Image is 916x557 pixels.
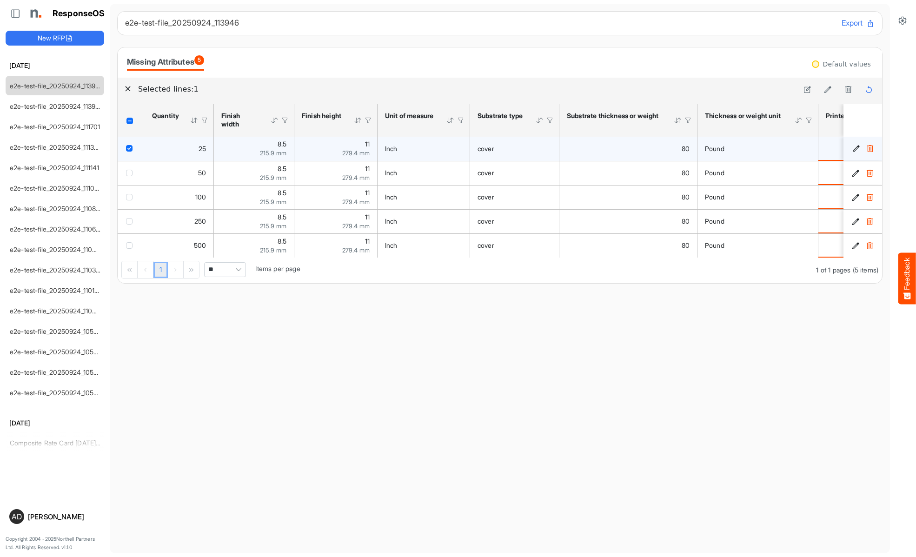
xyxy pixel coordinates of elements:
[10,286,103,294] a: e2e-test-file_20250924_110146
[898,253,916,305] button: Feedback
[260,246,286,254] span: 215.9 mm
[843,209,884,233] td: 6d26078f-3619-4d73-9247-3d050d516a31 is template cell Column Header
[705,241,724,249] span: Pound
[559,209,697,233] td: 80 is template cell Column Header httpsnorthellcomontologiesmapping-rulesmaterialhasmaterialthick...
[843,185,884,209] td: 67d256df-1e01-4204-8e94-3cbb6be0fe69 is template cell Column Header
[138,261,153,278] div: Go to previous page
[260,149,286,157] span: 215.9 mm
[6,60,104,71] h6: [DATE]
[10,184,102,192] a: e2e-test-file_20250924_111033
[378,161,470,185] td: Inch is template cell Column Header httpsnorthellcomontologiesmapping-rulesmeasurementhasunitofme...
[805,116,813,125] div: Filter Icon
[127,55,204,68] div: Missing Attributes
[470,233,559,258] td: cover is template cell Column Header httpsnorthellcomontologiesmapping-rulesmaterialhassubstratem...
[470,185,559,209] td: cover is template cell Column Header httpsnorthellcomontologiesmapping-rulesmaterialhassubstratem...
[385,241,398,249] span: Inch
[10,368,104,376] a: e2e-test-file_20250924_105318
[118,233,145,258] td: checkbox
[851,241,860,250] button: Edit
[153,262,168,278] a: Page 1 of 1 Pages
[199,145,206,153] span: 25
[118,258,882,283] div: Pager Container
[10,164,100,172] a: e2e-test-file_20250924_111141
[818,161,902,185] td: is template cell Column Header httpsnorthellcomontologiesmapping-rulesmanufacturinghasprintedsides
[10,245,104,253] a: e2e-test-file_20250924_110422
[843,137,884,161] td: 5c73d29e-e7c2-4eb4-802c-b6a0dcfaf9dd is template cell Column Header
[214,233,294,258] td: 8.5 is template cell Column Header httpsnorthellcomontologiesmapping-rulesmeasurementhasfinishsiz...
[10,102,102,110] a: e2e-test-file_20250924_113916
[260,198,286,206] span: 215.9 mm
[682,193,690,201] span: 80
[378,137,470,161] td: Inch is template cell Column Header httpsnorthellcomontologiesmapping-rulesmeasurementhasunitofme...
[365,140,370,148] span: 11
[6,535,104,551] p: Copyright 2004 - 2025 Northell Partners Ltd. All Rights Reserved. v 1.1.0
[697,209,818,233] td: Pound is template cell Column Header httpsnorthellcomontologiesmapping-rulesmaterialhasmaterialth...
[816,266,850,274] span: 1 of 1 pages
[145,137,214,161] td: 25 is template cell Column Header httpsnorthellcomontologiesmapping-rulesorderhasquantity
[342,198,370,206] span: 279.4 mm
[682,241,690,249] span: 80
[214,185,294,209] td: 8.5 is template cell Column Header httpsnorthellcomontologiesmapping-rulesmeasurementhasfinishsiz...
[559,137,697,161] td: 80 is template cell Column Header httpsnorthellcomontologiesmapping-rulesmaterialhasmaterialthick...
[194,241,206,249] span: 500
[294,137,378,161] td: 11 is template cell Column Header httpsnorthellcomontologiesmapping-rulesmeasurementhasfinishsize...
[195,193,206,201] span: 100
[278,165,286,172] span: 8.5
[364,116,372,125] div: Filter Icon
[705,112,783,120] div: Thickness or weight unit
[278,213,286,221] span: 8.5
[6,418,104,428] h6: [DATE]
[260,222,286,230] span: 215.9 mm
[260,174,286,181] span: 215.9 mm
[294,185,378,209] td: 11 is template cell Column Header httpsnorthellcomontologiesmapping-rulesmeasurementhasfinishsize...
[865,217,874,226] button: Delete
[865,192,874,202] button: Delete
[365,213,370,221] span: 11
[851,168,860,178] button: Edit
[697,185,818,209] td: Pound is template cell Column Header httpsnorthellcomontologiesmapping-rulesmaterialhasmaterialth...
[145,233,214,258] td: 500 is template cell Column Header httpsnorthellcomontologiesmapping-rulesorderhasquantity
[281,116,289,125] div: Filter Icon
[125,19,834,27] h6: e2e-test-file_20250924_113946
[853,266,878,274] span: (5 items)
[385,112,434,120] div: Unit of measure
[478,217,494,225] span: cover
[118,104,145,137] th: Header checkbox
[10,307,104,315] a: e2e-test-file_20250924_110035
[559,233,697,258] td: 80 is template cell Column Header httpsnorthellcomontologiesmapping-rulesmaterialhasmaterialthick...
[843,233,884,258] td: 6dd082e5-6848-455a-b8a9-a71c218e3e95 is template cell Column Header
[138,83,794,95] h6: Selected lines: 1
[378,185,470,209] td: Inch is template cell Column Header httpsnorthellcomontologiesmapping-rulesmeasurementhasunitofme...
[851,192,860,202] button: Edit
[705,217,724,225] span: Pound
[818,233,902,258] td: is template cell Column Header httpsnorthellcomontologiesmapping-rulesmanufacturinghasprintedsides
[365,189,370,197] span: 11
[342,246,370,254] span: 279.4 mm
[478,169,494,177] span: cover
[697,137,818,161] td: Pound is template cell Column Header httpsnorthellcomontologiesmapping-rulesmaterialhasmaterialth...
[818,185,902,209] td: is template cell Column Header httpsnorthellcomontologiesmapping-rulesmanufacturinghasprintedsides
[378,209,470,233] td: Inch is template cell Column Header httpsnorthellcomontologiesmapping-rulesmeasurementhasunitofme...
[342,149,370,157] span: 279.4 mm
[478,112,524,120] div: Substrate type
[278,189,286,197] span: 8.5
[705,193,724,201] span: Pound
[145,185,214,209] td: 100 is template cell Column Header httpsnorthellcomontologiesmapping-rulesorderhasquantity
[342,222,370,230] span: 279.4 mm
[194,217,206,225] span: 250
[385,217,398,225] span: Inch
[118,185,145,209] td: checkbox
[294,161,378,185] td: 11 is template cell Column Header httpsnorthellcomontologiesmapping-rulesmeasurementhasfinishsize...
[385,169,398,177] span: Inch
[697,161,818,185] td: Pound is template cell Column Header httpsnorthellcomontologiesmapping-rulesmaterialhasmaterialth...
[118,209,145,233] td: checkbox
[198,169,206,177] span: 50
[145,161,214,185] td: 50 is template cell Column Header httpsnorthellcomontologiesmapping-rulesorderhasquantity
[682,145,690,153] span: 80
[12,513,22,520] span: AD
[294,233,378,258] td: 11 is template cell Column Header httpsnorthellcomontologiesmapping-rulesmeasurementhasfinishsize...
[546,116,554,125] div: Filter Icon
[567,112,662,120] div: Substrate thickness or weight
[53,9,105,19] h1: ResponseOS
[705,169,724,177] span: Pound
